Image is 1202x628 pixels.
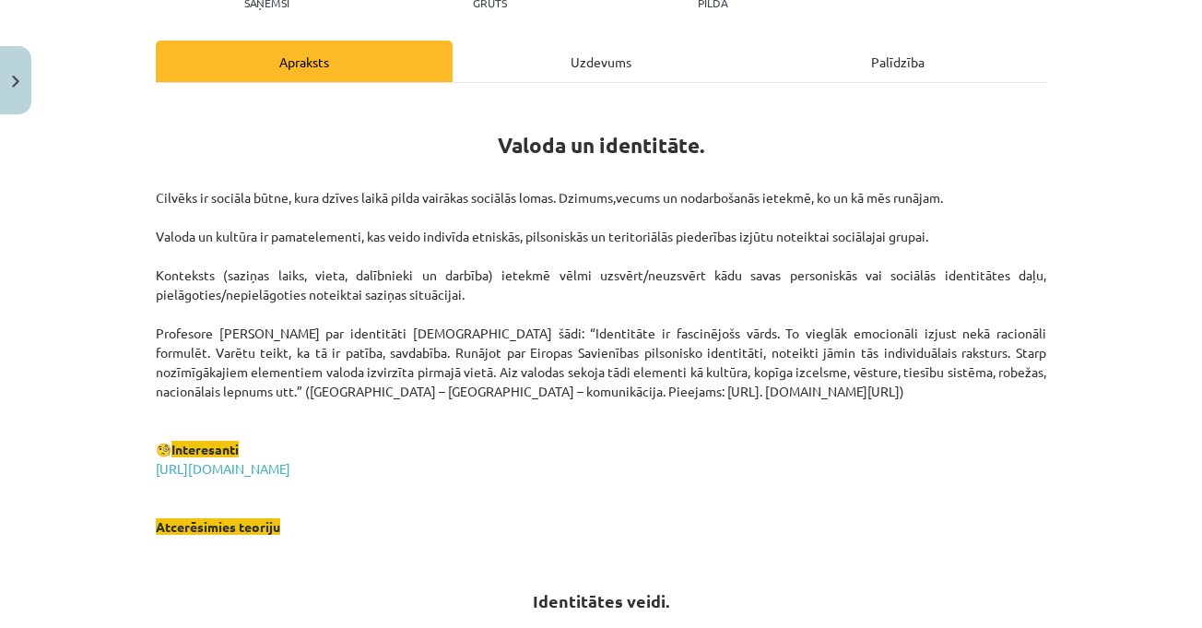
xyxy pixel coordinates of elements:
span: Interesanti [171,441,239,457]
div: Apraksts [156,41,453,82]
img: icon-close-lesson-0947bae3869378f0d4975bcd49f059093ad1ed9edebbc8119c70593378902aed.svg [12,76,19,88]
div: Palīdzība [749,41,1046,82]
div: Uzdevums [453,41,749,82]
b: Valoda un identitāte. [498,132,705,159]
p: Cilvēks ir sociāla būtne, kura dzīves laikā pilda vairākas sociālās lomas. Dzimums,vecums un noda... [156,188,1046,537]
span: Atcerēsimies teoriju [156,518,280,535]
a: [URL][DOMAIN_NAME] [156,460,290,477]
strong: Identitātes veidi. [533,590,669,611]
